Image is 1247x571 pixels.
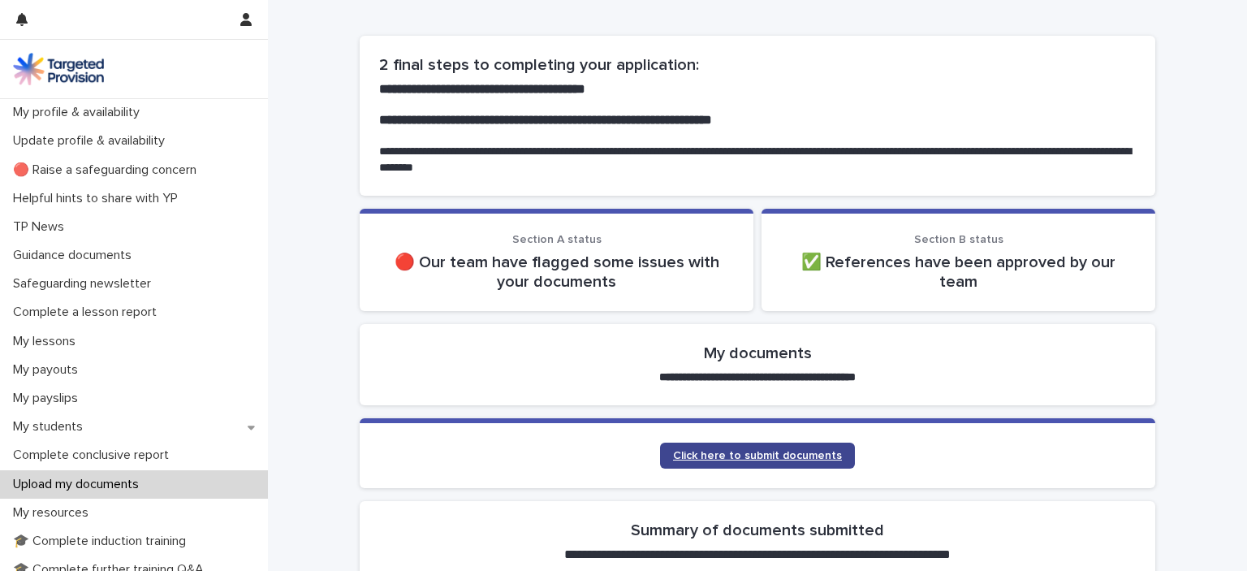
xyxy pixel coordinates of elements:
p: Guidance documents [6,248,145,263]
p: Complete a lesson report [6,305,170,320]
p: TP News [6,219,77,235]
p: ✅ References have been approved by our team [781,253,1136,292]
p: Safeguarding newsletter [6,276,164,292]
p: Helpful hints to share with YP [6,191,191,206]
h2: 2 final steps to completing your application: [379,55,1136,75]
span: Click here to submit documents [673,450,842,461]
span: Section B status [914,234,1003,245]
p: 🔴 Our team have flagged some issues with your documents [379,253,734,292]
p: My students [6,419,96,435]
p: 🔴 Raise a safeguarding concern [6,162,209,178]
span: Section A status [512,234,602,245]
p: Complete conclusive report [6,448,182,463]
p: My lessons [6,334,88,349]
p: My profile & availability [6,105,153,120]
h2: My documents [704,344,812,363]
img: M5nRWzHhSzIhMunXDL62 [13,53,104,85]
p: My payouts [6,362,91,378]
p: 🎓 Complete induction training [6,534,199,549]
p: My payslips [6,391,91,406]
p: Update profile & availability [6,133,178,149]
p: Upload my documents [6,477,152,492]
a: Click here to submit documents [660,443,855,469]
p: My resources [6,505,101,521]
h2: Summary of documents submitted [631,521,884,540]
